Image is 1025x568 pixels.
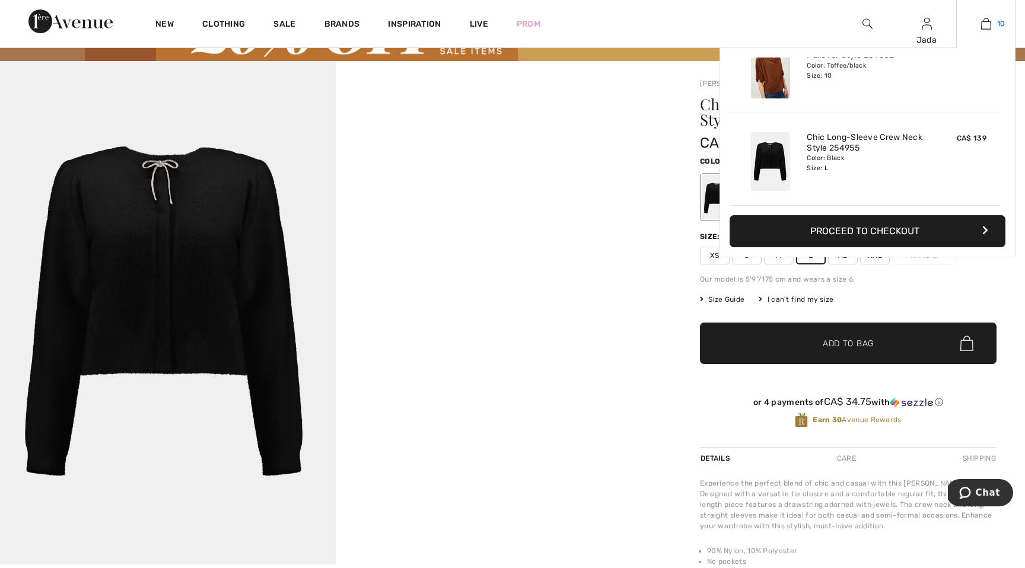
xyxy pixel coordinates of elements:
[700,97,947,127] h1: Chic Long-sleeve Crew Neck Style 254955
[960,336,973,351] img: Bag.svg
[922,17,932,31] img: My Info
[827,448,866,469] div: Care
[517,18,540,30] a: Prom
[759,294,833,305] div: I can't find my size
[273,19,295,31] a: Sale
[336,61,671,229] video: Your browser does not support the video tag.
[702,175,733,219] div: Black
[807,61,924,80] div: Color: Toffee/black Size: 10
[957,134,986,142] span: CA$ 139
[890,397,933,408] img: Sezzle
[700,247,730,264] span: XS
[862,17,873,31] img: search the website
[700,323,997,364] button: Add to Bag
[997,18,1005,29] span: 10
[922,18,932,29] a: Sign In
[700,478,997,531] div: Experience the perfect blend of chic and casual with this [PERSON_NAME] top. Designed with a vers...
[751,132,790,191] img: Chic Long-Sleeve Crew Neck Style 254955
[707,556,997,567] li: No pockets
[957,17,1015,31] a: 10
[470,18,488,30] a: Live
[981,17,991,31] img: My Bag
[700,448,733,469] div: Details
[707,545,997,556] li: 90% Nylon, 10% Polyester
[807,154,924,173] div: Color: Black Size: L
[823,337,874,350] span: Add to Bag
[700,135,755,151] span: CA$ 139
[807,132,924,154] a: Chic Long-Sleeve Crew Neck Style 254955
[948,479,1013,509] iframe: Opens a widget where you can chat to one of our agents
[960,448,997,469] div: Shipping
[700,274,997,285] div: Our model is 5'9"/175 cm and wears a size 6.
[700,396,997,412] div: or 4 payments ofCA$ 34.75withSezzle Click to learn more about Sezzle
[730,215,1005,247] button: Proceed to Checkout
[813,416,842,424] strong: Earn 30
[700,231,722,242] div: Size:
[155,19,174,31] a: New
[28,9,113,33] img: 1ère Avenue
[795,412,808,428] img: Avenue Rewards
[202,19,245,31] a: Clothing
[751,40,790,98] img: Cowl Neck Relaxed Fit Pullover Style 254302
[700,294,744,305] span: Size Guide
[700,396,997,408] div: or 4 payments of with
[813,414,901,425] span: Avenue Rewards
[897,34,956,46] div: Jada
[388,19,441,31] span: Inspiration
[324,19,360,31] a: Brands
[700,79,759,88] a: [PERSON_NAME]
[824,395,872,407] span: CA$ 34.75
[700,157,728,165] span: Color:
